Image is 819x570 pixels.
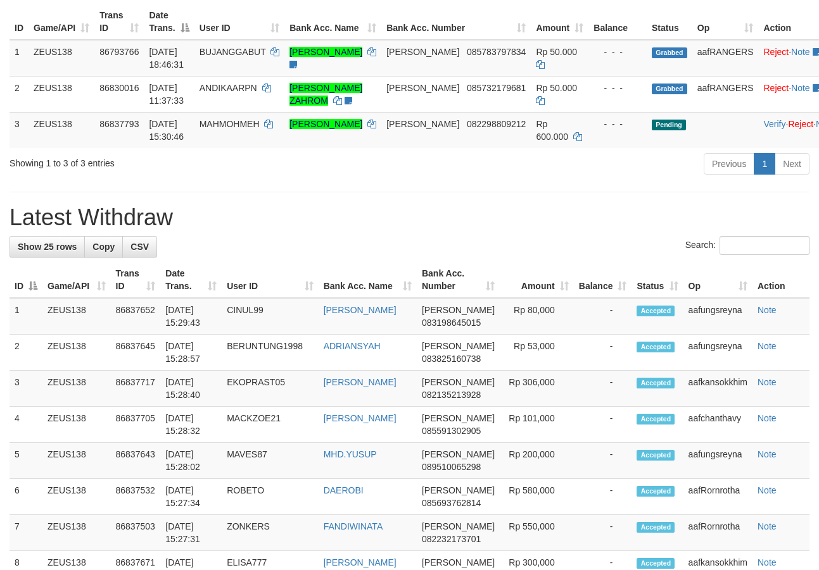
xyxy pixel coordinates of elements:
[417,262,500,298] th: Bank Acc. Number: activate to sort column ascending
[84,236,123,257] a: Copy
[422,557,495,567] span: [PERSON_NAME]
[422,377,495,387] span: [PERSON_NAME]
[467,83,526,93] span: Copy 085732179681 to clipboard
[42,479,111,515] td: ZEUS138
[685,236,809,255] label: Search:
[160,407,222,443] td: [DATE] 15:28:32
[289,83,362,106] a: [PERSON_NAME] ZAHROM
[42,443,111,479] td: ZEUS138
[42,407,111,443] td: ZEUS138
[422,426,481,436] span: Copy 085591302905 to clipboard
[422,354,481,364] span: Copy 083825160738 to clipboard
[42,262,111,298] th: Game/API: activate to sort column ascending
[29,4,94,40] th: Game/API: activate to sort column ascending
[422,413,495,423] span: [PERSON_NAME]
[683,371,752,407] td: aafkansokkhim
[42,515,111,551] td: ZEUS138
[594,46,642,58] div: - - -
[200,83,257,93] span: ANDIKAARPN
[763,119,785,129] a: Verify
[324,485,364,495] a: DAEROBI
[683,407,752,443] td: aafchanthavy
[791,47,810,57] a: Note
[536,47,577,57] span: Rp 50.000
[763,83,789,93] a: Reject
[422,305,495,315] span: [PERSON_NAME]
[324,305,397,315] a: [PERSON_NAME]
[788,119,813,129] a: Reject
[222,335,318,371] td: BERUNTUNG1998
[637,414,675,424] span: Accepted
[754,153,775,175] a: 1
[10,335,42,371] td: 2
[42,371,111,407] td: ZEUS138
[99,119,139,129] span: 86837793
[222,262,318,298] th: User ID: activate to sort column ascending
[422,485,495,495] span: [PERSON_NAME]
[500,335,574,371] td: Rp 53,000
[758,413,777,423] a: Note
[111,298,161,335] td: 86837652
[531,4,588,40] th: Amount: activate to sort column ascending
[149,83,184,106] span: [DATE] 11:37:33
[160,443,222,479] td: [DATE] 15:28:02
[99,47,139,57] span: 86793766
[42,335,111,371] td: ZEUS138
[324,521,383,531] a: FANDIWINATA
[386,47,459,57] span: [PERSON_NAME]
[111,407,161,443] td: 86837705
[149,119,184,142] span: [DATE] 15:30:46
[222,443,318,479] td: MAVES87
[160,298,222,335] td: [DATE] 15:29:43
[758,557,777,567] a: Note
[144,4,194,40] th: Date Trans.: activate to sort column descending
[422,462,481,472] span: Copy 089510065298 to clipboard
[122,236,157,257] a: CSV
[574,371,632,407] td: -
[10,262,42,298] th: ID: activate to sort column descending
[683,298,752,335] td: aafungsreyna
[10,205,809,230] h1: Latest Withdraw
[422,341,495,351] span: [PERSON_NAME]
[130,242,149,252] span: CSV
[386,119,459,129] span: [PERSON_NAME]
[637,558,675,569] span: Accepted
[18,242,77,252] span: Show 25 rows
[42,298,111,335] td: ZEUS138
[652,120,686,130] span: Pending
[160,371,222,407] td: [DATE] 15:28:40
[111,443,161,479] td: 86837643
[111,515,161,551] td: 86837503
[637,306,675,316] span: Accepted
[222,298,318,335] td: CINUL99
[683,479,752,515] td: aafRornrotha
[29,40,94,77] td: ZEUS138
[10,76,29,112] td: 2
[637,522,675,533] span: Accepted
[94,4,144,40] th: Trans ID: activate to sort column ascending
[692,40,759,77] td: aafRANGERS
[652,47,687,58] span: Grabbed
[758,449,777,459] a: Note
[289,119,362,129] a: [PERSON_NAME]
[467,47,526,57] span: Copy 085783797834 to clipboard
[10,479,42,515] td: 6
[386,83,459,93] span: [PERSON_NAME]
[160,335,222,371] td: [DATE] 15:28:57
[222,371,318,407] td: EKOPRAST05
[194,4,285,40] th: User ID: activate to sort column ascending
[574,407,632,443] td: -
[594,82,642,94] div: - - -
[683,262,752,298] th: Op: activate to sort column ascending
[536,83,577,93] span: Rp 50.000
[10,152,332,170] div: Showing 1 to 3 of 3 entries
[289,47,362,57] a: [PERSON_NAME]
[574,298,632,335] td: -
[111,479,161,515] td: 86837532
[791,83,810,93] a: Note
[758,521,777,531] a: Note
[500,371,574,407] td: Rp 306,000
[10,236,85,257] a: Show 25 rows
[692,4,759,40] th: Op: activate to sort column ascending
[29,76,94,112] td: ZEUS138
